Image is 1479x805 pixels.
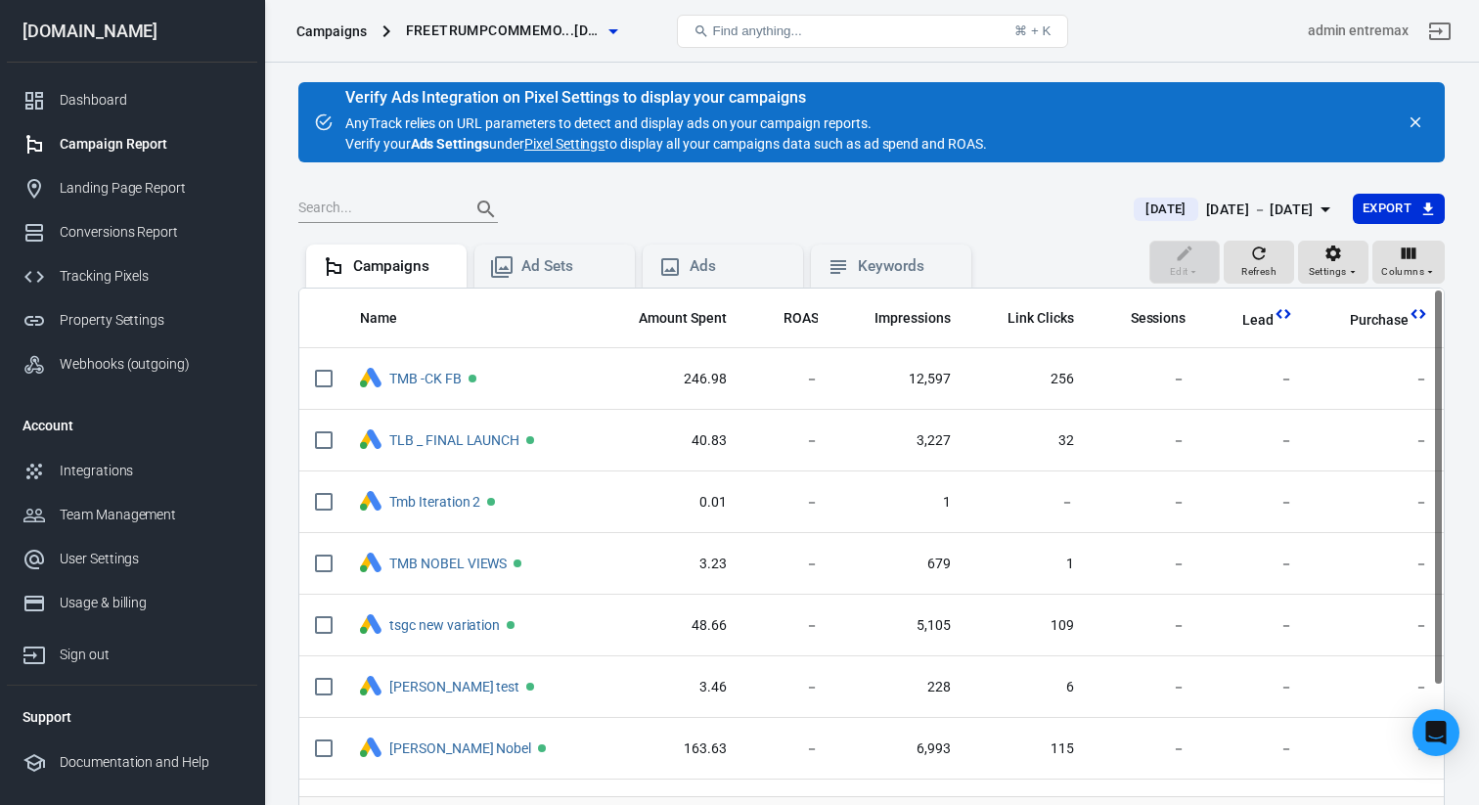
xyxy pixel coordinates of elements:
div: Tracking Pixels [60,266,242,287]
span: TMB NOBEL VIEWS [389,557,510,570]
div: Google Ads [360,429,381,452]
span: 40.83 [613,431,727,451]
span: － [1105,493,1187,513]
span: － [758,678,819,697]
span: 0.01 [613,493,727,513]
a: tsgc new variation [389,617,500,633]
span: The total return on ad spend [758,306,819,330]
span: 256 [982,370,1074,389]
svg: This column is calculated from AnyTrack real-time data [1409,304,1428,324]
span: － [758,739,819,759]
span: － [1105,739,1187,759]
span: 1 [849,493,951,513]
span: 48.66 [613,616,727,636]
a: Conversions Report [7,210,257,254]
span: Name [360,309,423,329]
button: Settings [1298,241,1368,284]
span: 163.63 [613,739,727,759]
span: 115 [982,739,1074,759]
span: 228 [849,678,951,697]
div: Integrations [60,461,242,481]
span: Columns [1381,263,1424,281]
div: Open Intercom Messenger [1412,709,1459,756]
span: Tmb Iteration 2 [389,495,483,509]
span: Impressions [874,309,951,329]
div: Team Management [60,505,242,525]
button: close [1402,109,1429,136]
span: Sessions [1105,309,1187,329]
span: The total return on ad spend [784,306,819,330]
div: Ad Sets [521,256,619,277]
button: Columns [1372,241,1445,284]
a: Integrations [7,449,257,493]
div: [DATE] － [DATE] [1206,198,1314,222]
span: The estimated total amount of money you've spent on your campaign, ad set or ad during its schedule. [613,306,727,330]
a: Team Management [7,493,257,537]
button: Refresh [1224,241,1294,284]
a: Tmb Iteration 2 [389,494,480,510]
span: Refresh [1241,263,1277,281]
span: Lead [1242,311,1274,331]
span: Active [526,436,534,444]
span: － [758,555,819,574]
span: － [1217,678,1293,697]
div: Campaigns [296,22,367,41]
a: User Settings [7,537,257,581]
a: TMB -CK FB [389,371,462,386]
div: Verify Ads Integration on Pixel Settings to display your campaigns [345,88,987,108]
span: － [758,616,819,636]
div: User Settings [60,549,242,569]
span: Active [469,375,476,382]
a: Pixel Settings [524,134,605,155]
div: Conversions Report [60,222,242,243]
span: － [1105,616,1187,636]
span: 3.46 [613,678,727,697]
button: Find anything...⌘ + K [677,15,1068,48]
a: Campaign Report [7,122,257,166]
a: TMB NOBEL VIEWS [389,556,507,571]
a: Sign out [7,625,257,677]
span: Trump Nobel [389,741,534,755]
span: Active [487,498,495,506]
span: The number of times your ads were on screen. [849,306,951,330]
a: [PERSON_NAME] test [389,679,519,694]
span: 6,993 [849,739,951,759]
div: Google Ads [360,491,381,514]
span: Active [514,559,521,567]
div: Account id: ZhU8xxqH [1308,21,1409,41]
span: － [1105,370,1187,389]
a: TLB _ FINAL LAUNCH [389,432,519,448]
span: － [1217,493,1293,513]
span: － [1105,678,1187,697]
span: － [1324,616,1428,636]
div: AnyTrack relies on URL parameters to detect and display ads on your campaign reports. Verify your... [345,90,987,155]
span: Active [526,683,534,691]
div: Campaigns [353,256,451,277]
div: Google Ads [360,676,381,698]
span: － [1324,739,1428,759]
span: － [1324,370,1428,389]
span: － [1217,555,1293,574]
div: Usage & billing [60,593,242,613]
div: ⌘ + K [1014,23,1051,38]
span: － [1217,370,1293,389]
span: Settings [1309,263,1347,281]
span: － [982,493,1074,513]
span: － [1105,431,1187,451]
span: 1 [982,555,1074,574]
span: － [758,370,819,389]
a: Dashboard [7,78,257,122]
span: 5,105 [849,616,951,636]
span: － [1324,431,1428,451]
span: Sessions [1131,309,1187,329]
li: Account [7,402,257,449]
span: Newsom test [389,680,522,693]
span: － [1105,555,1187,574]
div: Ads [690,256,787,277]
svg: This column is calculated from AnyTrack real-time data [1274,304,1293,324]
span: [DATE] [1138,200,1193,219]
span: The number of times your ads were on screen. [874,306,951,330]
span: Link Clicks [1008,309,1074,329]
span: 6 [982,678,1074,697]
div: Google Ads [360,553,381,575]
